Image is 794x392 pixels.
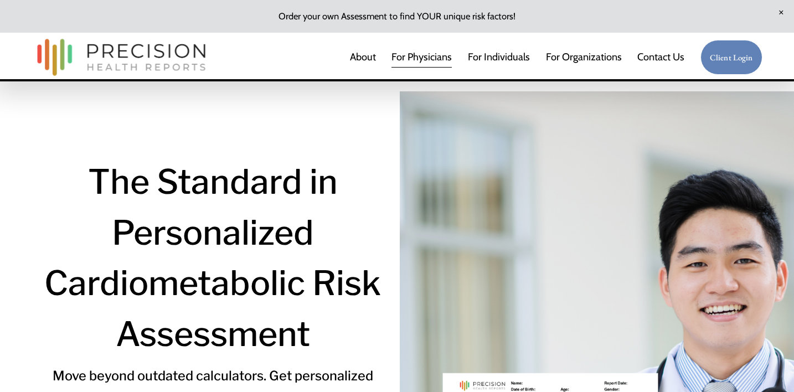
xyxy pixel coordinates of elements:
a: Client Login [700,40,762,75]
a: For Physicians [391,46,452,68]
a: folder dropdown [546,46,622,68]
img: Precision Health Reports [32,34,211,81]
a: About [350,46,376,68]
h1: The Standard in Personalized Cardiometabolic Risk Assessment [32,157,394,359]
a: For Individuals [468,46,530,68]
iframe: Chat Widget [595,250,794,392]
a: Contact Us [637,46,684,68]
span: For Organizations [546,47,622,67]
